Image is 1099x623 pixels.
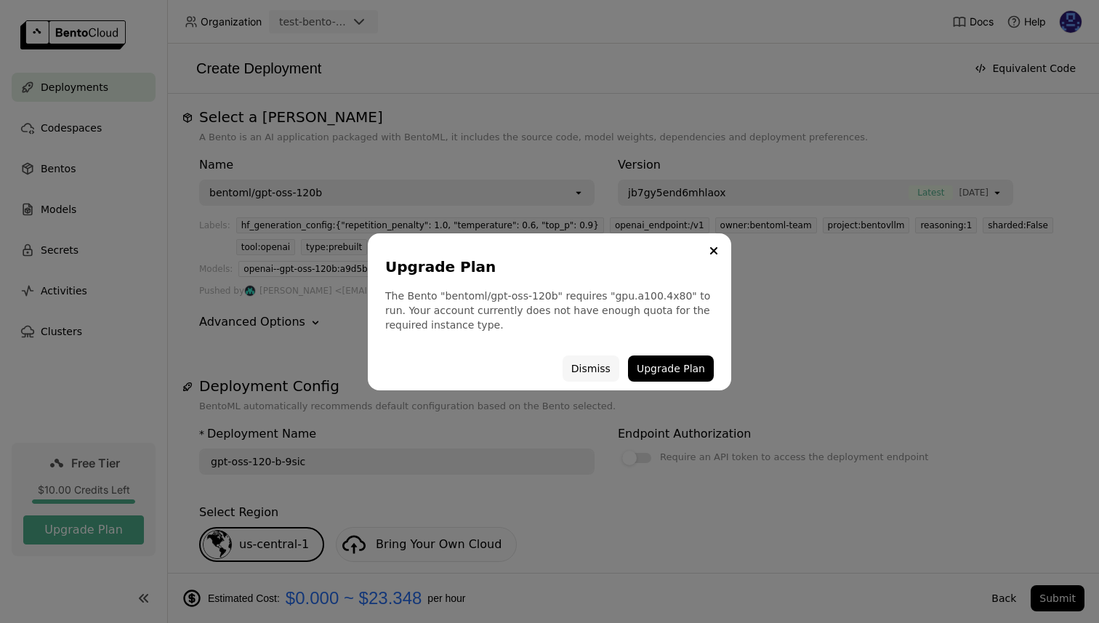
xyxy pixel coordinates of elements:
[705,242,722,260] button: Close
[368,233,731,390] div: dialog
[385,257,708,277] div: Upgrade Plan
[563,355,619,382] button: Dismiss
[385,289,714,332] div: The Bento "bentoml/gpt-oss-120b" requires "gpu.a100.4x80" to run. Your account currently does not...
[628,355,714,382] button: Upgrade Plan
